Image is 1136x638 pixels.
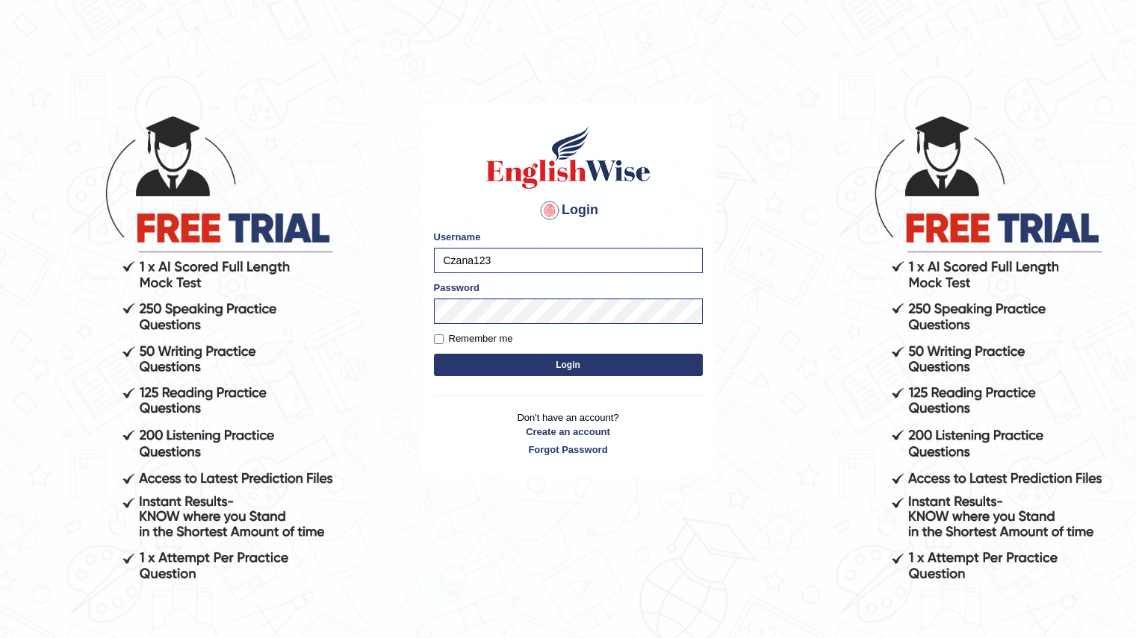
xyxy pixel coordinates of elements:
label: Remember me [434,331,513,346]
p: Don't have an account? [434,410,703,457]
label: Username [434,230,481,244]
button: Login [434,354,703,376]
label: Password [434,281,479,295]
h4: Login [434,198,703,222]
input: Remember me [434,334,444,344]
a: Create an account [434,425,703,439]
img: Logo of English Wise sign in for intelligent practice with AI [483,124,654,191]
a: Forgot Password [434,442,703,457]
